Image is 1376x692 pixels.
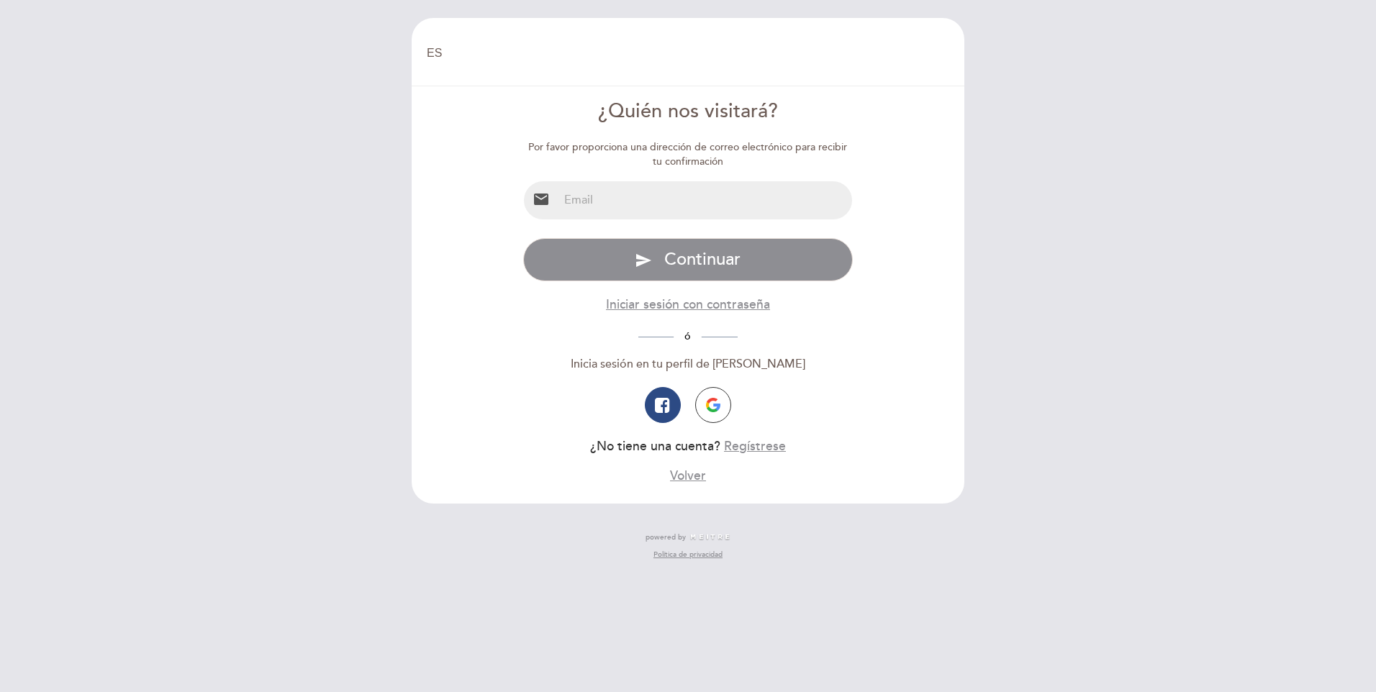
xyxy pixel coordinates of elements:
img: icon-google.png [706,398,720,412]
div: Inicia sesión en tu perfil de [PERSON_NAME] [523,356,854,373]
button: Volver [670,467,706,485]
input: Email [558,181,853,219]
i: email [533,191,550,208]
span: ó [674,330,702,342]
button: Iniciar sesión con contraseña [606,296,770,314]
span: powered by [646,532,686,542]
a: Política de privacidad [653,550,723,560]
img: MEITRE [689,534,730,541]
span: ¿No tiene una cuenta? [590,439,720,454]
button: send Continuar [523,238,854,281]
i: send [635,252,652,269]
a: powered by [646,532,730,542]
button: Regístrese [724,437,786,455]
span: Continuar [664,249,741,270]
div: Por favor proporciona una dirección de correo electrónico para recibir tu confirmación [523,140,854,169]
div: ¿Quién nos visitará? [523,98,854,126]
